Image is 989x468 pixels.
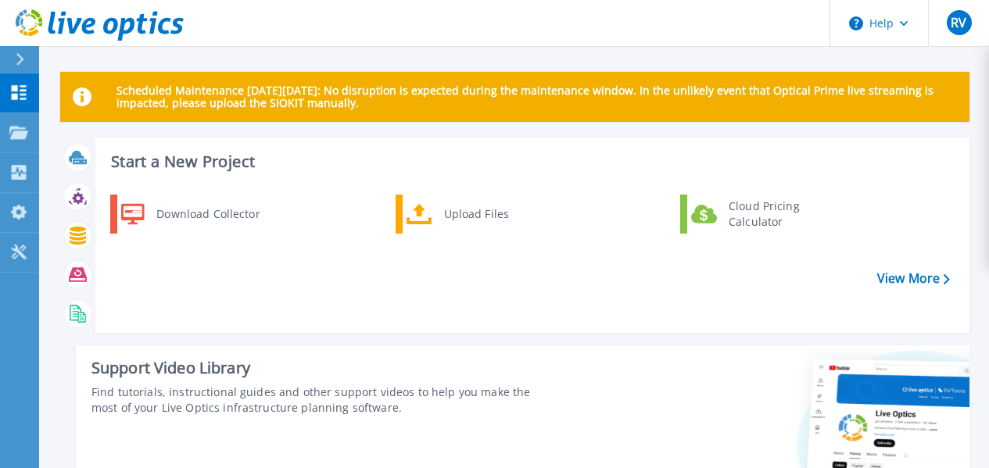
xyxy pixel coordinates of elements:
div: Support Video Library [91,358,556,378]
a: Upload Files [396,195,556,234]
p: Scheduled Maintenance [DATE][DATE]: No disruption is expected during the maintenance window. In t... [116,84,957,109]
h3: Start a New Project [111,153,949,170]
div: Upload Files [436,198,552,230]
a: Download Collector [110,195,271,234]
div: Find tutorials, instructional guides and other support videos to help you make the most of your L... [91,384,556,416]
a: View More [877,271,950,286]
div: Cloud Pricing Calculator [721,198,837,230]
a: Cloud Pricing Calculator [680,195,840,234]
div: Download Collector [149,198,267,230]
span: RV [951,16,966,29]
